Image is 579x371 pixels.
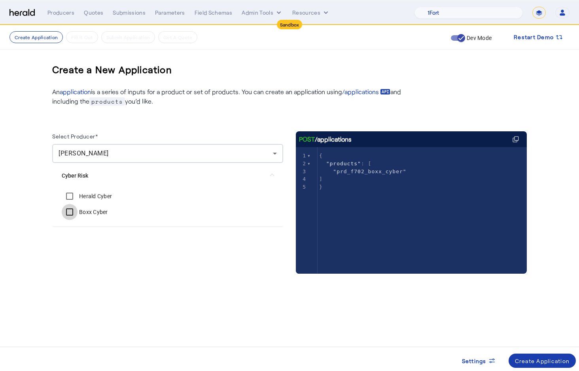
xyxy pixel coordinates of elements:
img: Herald Logo [9,9,35,17]
span: Restart Demo [514,32,554,42]
div: Parameters [155,9,185,17]
div: 3 [296,168,307,176]
span: { [319,153,323,159]
span: [PERSON_NAME] [59,150,109,157]
div: /applications [299,134,352,144]
button: Resources dropdown menu [292,9,330,17]
span: "prd_f702_boxx_cyber" [333,168,406,174]
span: "products" [326,161,361,167]
button: Fill it Out [66,31,98,43]
div: Cyber Risk [52,188,283,226]
span: ] [319,176,323,182]
div: Field Schemas [195,9,233,17]
herald-code-block: /applications [296,131,527,258]
div: 5 [296,183,307,191]
div: 1 [296,152,307,160]
a: /applications [342,87,390,97]
label: Select Producer* [52,133,98,140]
div: Sandbox [277,20,303,29]
span: } [319,184,323,190]
div: Submissions [113,9,146,17]
span: Settings [462,357,486,365]
button: Settings [456,354,502,368]
div: Producers [47,9,74,17]
label: Herald Cyber [78,192,112,200]
button: Submit Application [101,31,155,43]
p: An is a series of inputs for a product or set of products. You can create an application using an... [52,87,408,106]
div: Quotes [84,9,103,17]
label: Boxx Cyber [78,208,108,216]
div: 4 [296,175,307,183]
button: internal dropdown menu [242,9,283,17]
label: Dev Mode [465,34,492,42]
div: 2 [296,160,307,168]
div: Create Application [515,357,570,365]
a: application [60,88,91,95]
button: Create Application [9,31,63,43]
span: products [89,97,125,106]
span: : [ [319,161,372,167]
button: Restart Demo [507,30,570,44]
span: POST [299,134,315,144]
button: Create Application [509,354,576,368]
mat-panel-title: Cyber Risk [62,172,264,180]
h3: Create a New Application [52,57,172,82]
mat-expansion-panel-header: Cyber Risk [52,163,283,188]
button: Get A Quote [158,31,197,43]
